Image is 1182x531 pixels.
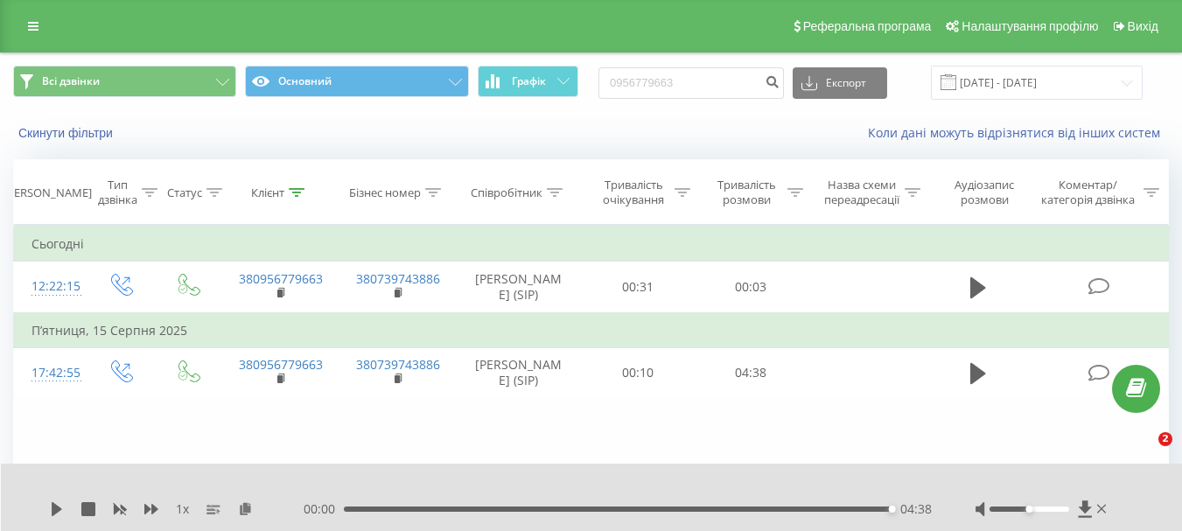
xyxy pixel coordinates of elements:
span: 00:00 [304,500,344,518]
div: Співробітник [471,185,542,200]
button: Основний [245,66,468,97]
div: 12:22:15 [31,269,68,304]
div: Accessibility label [889,506,896,513]
button: Скинути фільтри [13,125,122,141]
span: Реферальна програма [803,19,932,33]
td: [PERSON_NAME] (SIP) [456,262,582,313]
td: П’ятниця, 15 Серпня 2025 [14,313,1169,348]
div: Тип дзвінка [98,178,137,207]
span: Графік [512,75,546,87]
div: Тривалість розмови [710,178,783,207]
span: Налаштування профілю [962,19,1098,33]
td: 00:31 [582,262,695,313]
td: 00:03 [695,262,808,313]
a: Коли дані можуть відрізнятися вiд інших систем [868,124,1169,141]
td: [PERSON_NAME] (SIP) [456,347,582,398]
div: [PERSON_NAME] [3,185,92,200]
div: Коментар/категорія дзвінка [1037,178,1139,207]
td: Сьогодні [14,227,1169,262]
span: 2 [1158,432,1172,446]
td: 00:10 [582,347,695,398]
div: Статус [167,185,202,200]
a: 380739743886 [356,356,440,373]
span: 1 x [176,500,189,518]
span: 04:38 [900,500,932,518]
div: Аудіозапис розмови [941,178,1029,207]
td: 04:38 [695,347,808,398]
button: Всі дзвінки [13,66,236,97]
input: Пошук за номером [598,67,784,99]
a: 380956779663 [239,270,323,287]
button: Графік [478,66,578,97]
div: Назва схеми переадресації [823,178,900,207]
span: Вихід [1128,19,1158,33]
a: 380739743886 [356,270,440,287]
iframe: Intercom live chat [1123,432,1165,474]
button: Експорт [793,67,887,99]
div: Accessibility label [1025,506,1032,513]
div: Тривалість очікування [598,178,670,207]
span: Всі дзвінки [42,74,100,88]
div: 17:42:55 [31,356,68,390]
a: 380956779663 [239,356,323,373]
div: Бізнес номер [349,185,421,200]
div: Клієнт [251,185,284,200]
